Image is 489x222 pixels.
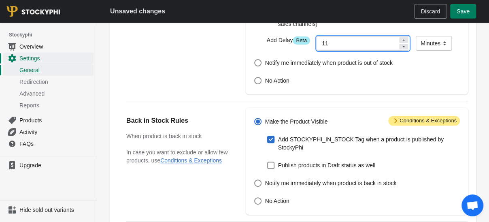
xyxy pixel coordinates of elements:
a: Settings [3,52,94,64]
span: Reports [19,101,92,109]
span: Conditions & Exceptions [388,116,460,126]
span: Publish products in Draft status as well [278,161,375,169]
span: Make the Product Visible [265,117,328,126]
span: Stockyphi [9,31,97,39]
span: Upgrade [19,161,92,169]
a: Advanced [3,88,94,99]
a: Overview [3,41,94,52]
span: No Action [265,197,289,205]
button: Discard [414,4,447,19]
span: Discard [421,8,440,15]
a: Products [3,114,94,126]
span: General [19,66,92,74]
p: In case you want to exclude or allow few products, use [126,148,230,164]
span: No Action [265,77,289,85]
span: Hide sold out variants [19,206,92,214]
span: Beta [293,36,310,45]
h2: Unsaved changes [110,6,165,16]
button: Conditions & Exceptions [160,157,222,164]
a: Open chat [461,194,483,216]
a: Activity [3,126,94,138]
span: Notify me immediately when product is back in stock [265,179,396,187]
span: Add STOCKYPHI_IN_STOCK Tag when a product is published by StockyPhi [278,135,460,152]
span: Notify me immediately when product is out of stock [265,59,393,67]
span: Settings [19,54,92,62]
h3: When product is back in stock [126,132,230,140]
span: Products [19,116,92,124]
span: Advanced [19,90,92,98]
a: FAQs [3,138,94,149]
h2: Back in Stock Rules [126,116,230,126]
a: General [3,64,94,76]
a: Upgrade [3,160,94,171]
span: Activity [19,128,92,136]
button: Save [450,4,476,19]
span: Redirection [19,78,92,86]
label: Add Delay [267,36,310,45]
span: Save [457,8,470,15]
a: Redirection [3,76,94,88]
span: Overview [19,43,92,51]
span: FAQs [19,140,92,148]
a: Reports [3,99,94,111]
a: Hide sold out variants [3,204,94,216]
